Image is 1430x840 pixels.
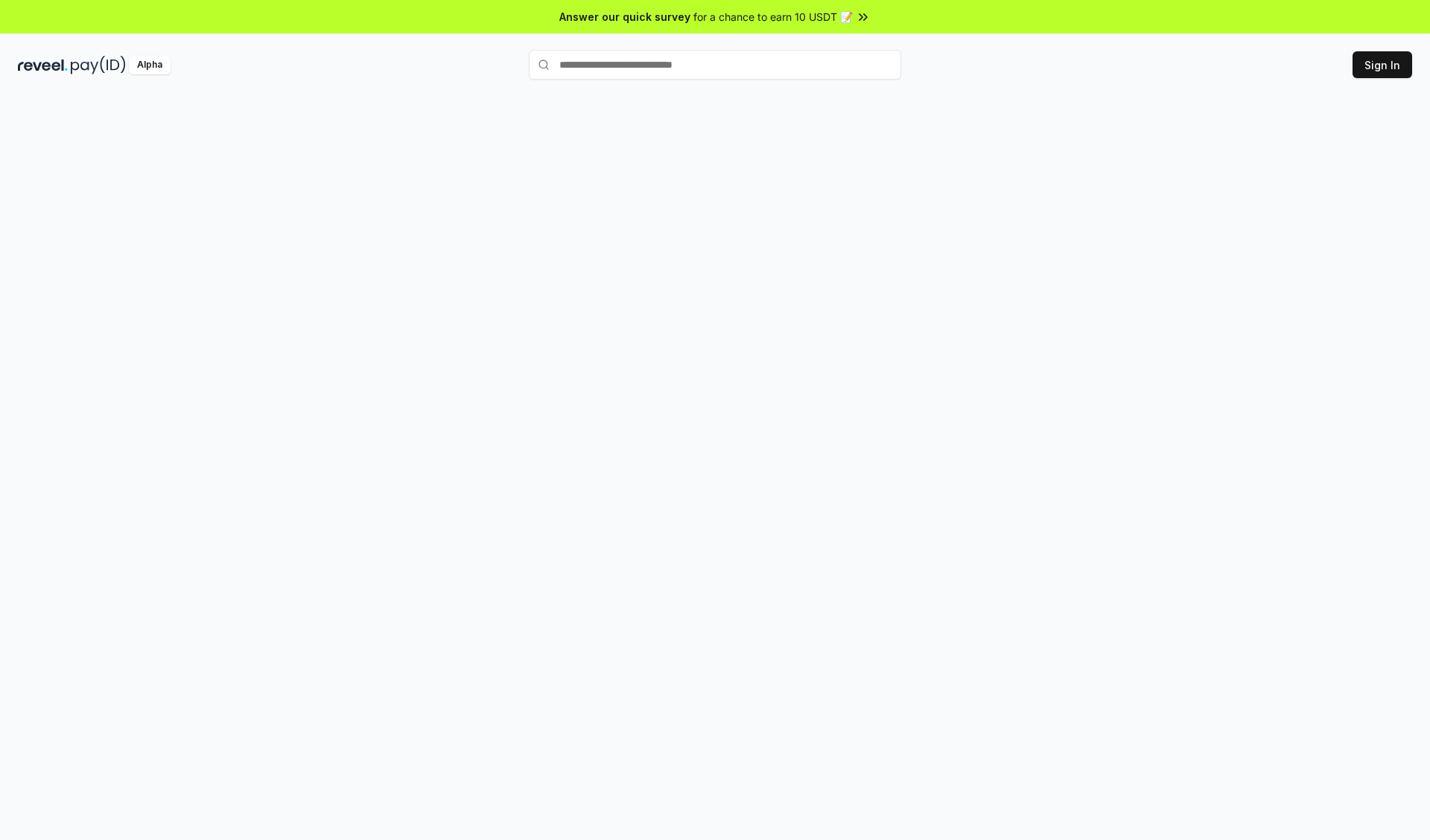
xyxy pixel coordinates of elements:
span: for a chance to earn 10 USDT 📝 [693,9,853,25]
div: Alpha [129,56,171,74]
img: reveel_dark [18,56,68,74]
button: Sign In [1353,51,1412,78]
img: pay_id [71,56,126,74]
span: Answer our quick survey [559,9,690,25]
